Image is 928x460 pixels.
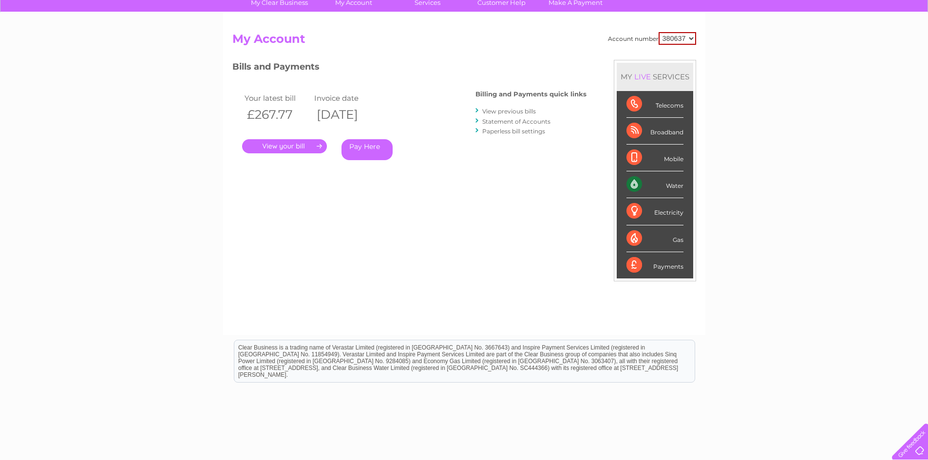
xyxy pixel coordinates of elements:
div: Electricity [626,198,683,225]
th: £267.77 [242,105,312,125]
div: Mobile [626,145,683,171]
a: View previous bills [482,108,536,115]
div: Account number [608,32,696,45]
div: Payments [626,252,683,278]
a: Energy [781,41,802,49]
h4: Billing and Payments quick links [475,91,587,98]
a: 0333 014 3131 [744,5,812,17]
a: Water [757,41,775,49]
a: Paperless bill settings [482,128,545,135]
a: Pay Here [341,139,393,160]
img: logo.png [33,25,82,55]
div: MY SERVICES [617,63,693,91]
div: LIVE [632,72,653,81]
a: . [242,139,327,153]
div: Clear Business is a trading name of Verastar Limited (registered in [GEOGRAPHIC_DATA] No. 3667643... [234,5,695,47]
h2: My Account [232,32,696,51]
div: Telecoms [626,91,683,118]
div: Water [626,171,683,198]
div: Gas [626,225,683,252]
a: Log out [896,41,919,49]
a: Blog [843,41,857,49]
th: [DATE] [312,105,382,125]
a: Contact [863,41,887,49]
div: Broadband [626,118,683,145]
a: Telecoms [808,41,837,49]
a: Statement of Accounts [482,118,550,125]
h3: Bills and Payments [232,60,587,77]
td: Your latest bill [242,92,312,105]
td: Invoice date [312,92,382,105]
